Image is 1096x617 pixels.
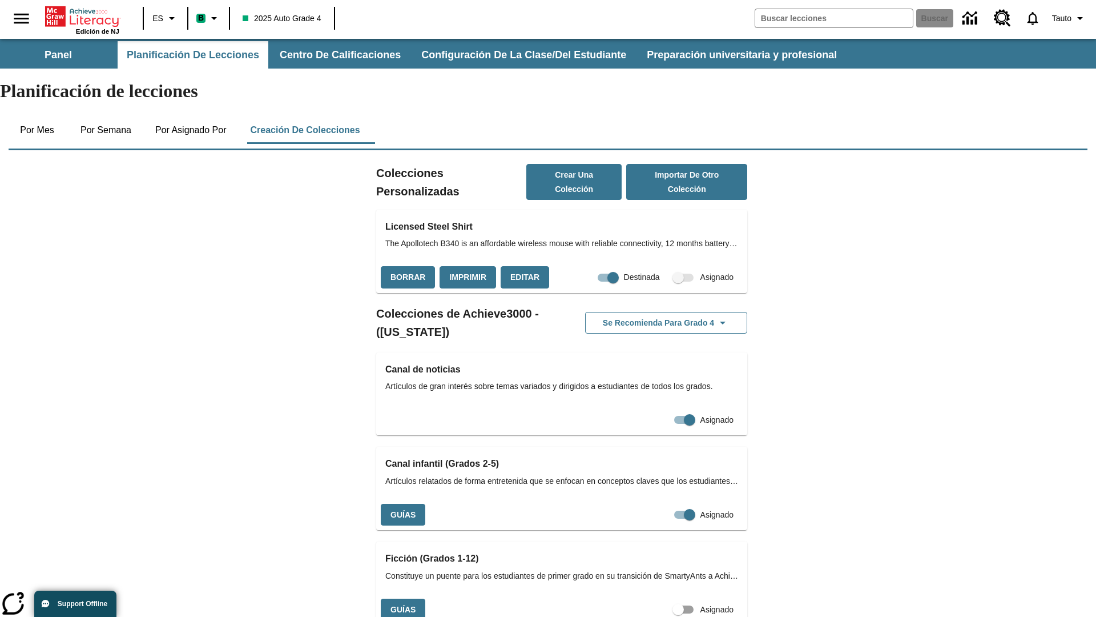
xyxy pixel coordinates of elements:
button: Abrir el menú lateral [5,2,38,35]
button: Support Offline [34,591,116,617]
span: Asignado [700,414,734,426]
button: Configuración de la clase/del estudiante [412,41,635,69]
div: Portada [45,4,119,35]
button: Por mes [9,117,66,144]
a: Centro de recursos, Se abrirá en una pestaña nueva. [987,3,1018,34]
button: Borrar [381,266,435,289]
span: Asignado [700,604,734,616]
button: Panel [1,41,115,69]
span: B [198,11,204,25]
button: Guías [381,504,425,526]
h3: Licensed Steel Shirt [385,219,738,235]
span: 2025 Auto Grade 4 [243,13,321,25]
h3: Canal infantil (Grados 2-5) [385,456,738,472]
h2: Colecciones de Achieve3000 - ([US_STATE]) [376,305,562,341]
button: Creación de colecciones [241,117,369,144]
a: Notificaciones [1018,3,1047,33]
h3: Canal de noticias [385,362,738,378]
span: Destinada [624,271,660,283]
span: Edición de NJ [76,28,119,35]
span: Constituye un puente para los estudiantes de primer grado en su transición de SmartyAnts a Achiev... [385,570,738,582]
button: Lenguaje: ES, Selecciona un idioma [147,8,184,29]
span: Artículos de gran interés sobre temas variados y dirigidos a estudiantes de todos los grados. [385,380,738,392]
span: Asignado [700,271,734,283]
span: Tauto [1052,13,1071,25]
span: Asignado [700,509,734,521]
button: Perfil/Configuración [1047,8,1091,29]
a: Centro de información [956,3,987,34]
a: Portada [45,5,119,28]
button: Centro de calificaciones [271,41,410,69]
span: The Apollotech B340 is an affordable wireless mouse with reliable connectivity, 12 months battery... [385,238,738,250]
span: ES [152,13,163,25]
button: Por semana [71,117,140,144]
button: Crear una colección [526,164,622,200]
button: Imprimir, Se abrirá en una ventana nueva [440,266,496,289]
h2: Colecciones Personalizadas [376,164,526,201]
button: Importar de otro Colección [626,164,747,200]
span: Artículos relatados de forma entretenida que se enfocan en conceptos claves que los estudiantes a... [385,475,738,487]
h3: Ficción (Grados 1-12) [385,551,738,567]
button: Por asignado por [146,117,236,144]
button: Editar [501,266,549,289]
button: Se recomienda para Grado 4 [585,312,747,334]
span: Support Offline [58,600,107,608]
button: Preparación universitaria y profesional [638,41,846,69]
input: Buscar campo [755,9,913,27]
button: Boost El color de la clase es verde menta. Cambiar el color de la clase. [192,8,225,29]
button: Planificación de lecciones [118,41,268,69]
